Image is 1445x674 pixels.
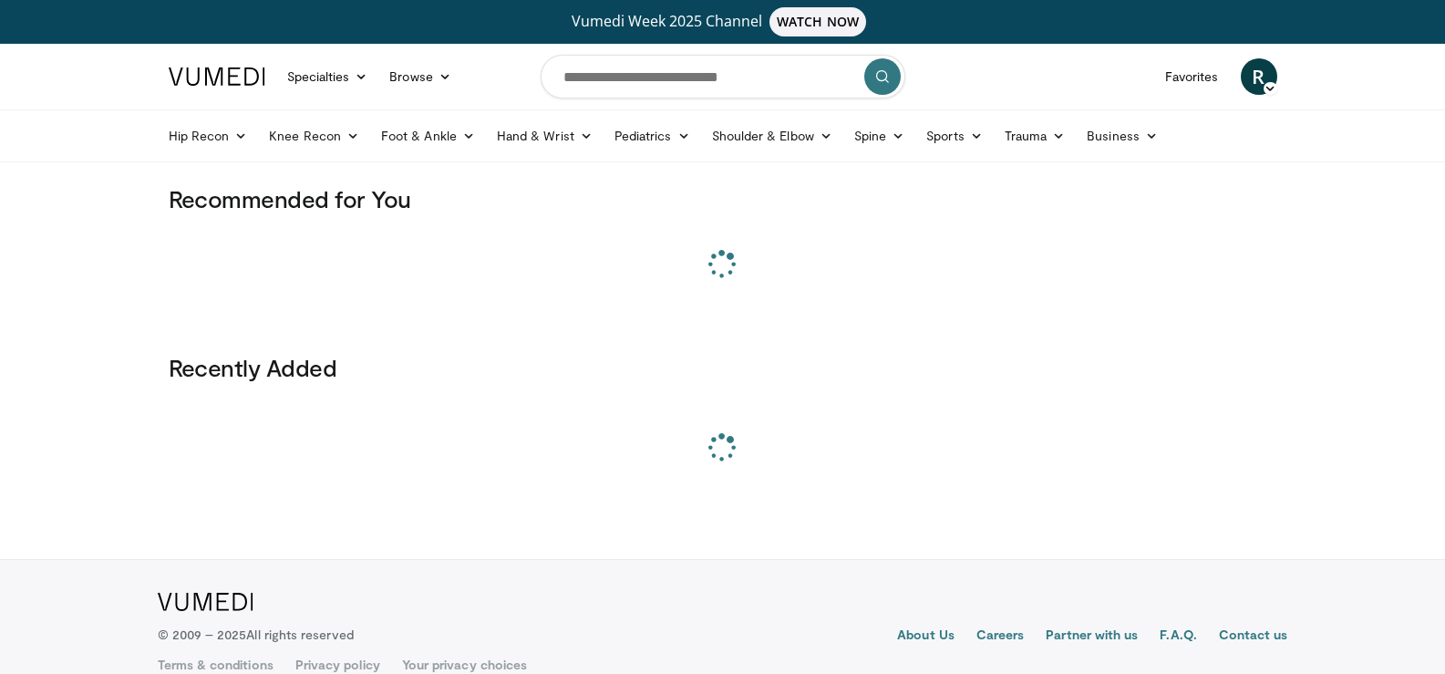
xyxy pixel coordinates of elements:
[1046,626,1138,648] a: Partner with us
[171,7,1275,36] a: Vumedi Week 2025 ChannelWATCH NOW
[1160,626,1196,648] a: F.A.Q.
[402,656,527,674] a: Your privacy choices
[169,353,1277,382] h3: Recently Added
[1154,58,1230,95] a: Favorites
[604,118,701,154] a: Pediatrics
[541,55,905,99] input: Search topics, interventions
[1241,58,1277,95] a: R
[158,118,259,154] a: Hip Recon
[976,626,1025,648] a: Careers
[897,626,955,648] a: About Us
[769,7,866,36] span: WATCH NOW
[158,593,253,611] img: VuMedi Logo
[276,58,379,95] a: Specialties
[258,118,370,154] a: Knee Recon
[158,626,354,644] p: © 2009 – 2025
[1076,118,1169,154] a: Business
[486,118,604,154] a: Hand & Wrist
[994,118,1077,154] a: Trauma
[378,58,462,95] a: Browse
[701,118,843,154] a: Shoulder & Elbow
[295,656,380,674] a: Privacy policy
[169,67,265,86] img: VuMedi Logo
[1219,626,1288,648] a: Contact us
[370,118,486,154] a: Foot & Ankle
[843,118,915,154] a: Spine
[169,184,1277,213] h3: Recommended for You
[246,627,353,642] span: All rights reserved
[158,656,274,674] a: Terms & conditions
[915,118,994,154] a: Sports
